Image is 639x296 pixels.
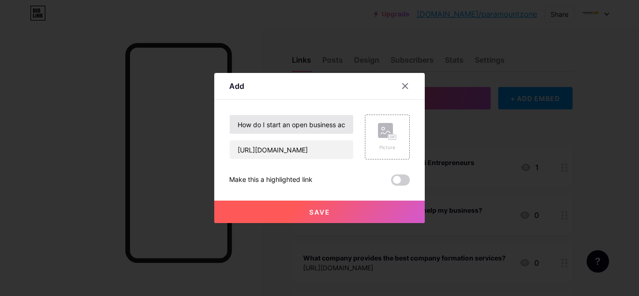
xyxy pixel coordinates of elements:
[229,174,312,186] div: Make this a highlighted link
[309,208,330,216] span: Save
[230,115,353,134] input: Title
[230,140,353,159] input: URL
[229,80,244,92] div: Add
[378,144,397,151] div: Picture
[214,201,425,223] button: Save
